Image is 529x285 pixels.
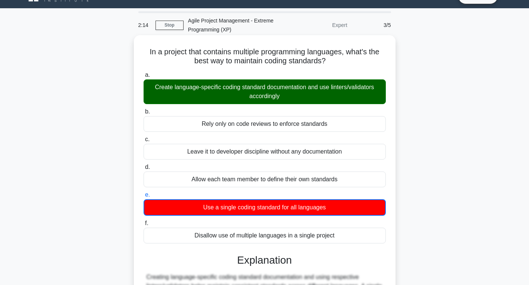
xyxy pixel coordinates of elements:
[145,108,150,115] span: b.
[352,18,396,33] div: 3/5
[143,47,387,66] h5: In a project that contains multiple programming languages, what's the best way to maintain coding...
[145,164,150,170] span: d.
[144,199,386,216] div: Use a single coding standard for all languages
[286,18,352,33] div: Expert
[144,228,386,243] div: Disallow use of multiple languages in a single project
[145,72,150,78] span: a.
[145,191,150,198] span: e.
[144,144,386,160] div: Leave it to developer discipline without any documentation
[156,21,184,30] a: Stop
[184,13,286,37] div: Agile Project Management - Extreme Programming (XP)
[145,220,148,226] span: f.
[144,116,386,132] div: Rely only on code reviews to enforce standards
[134,18,156,33] div: 2:14
[144,172,386,187] div: Allow each team member to define their own standards
[148,254,381,267] h3: Explanation
[144,79,386,104] div: Create language-specific coding standard documentation and use linters/validators accordingly
[145,136,150,142] span: c.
